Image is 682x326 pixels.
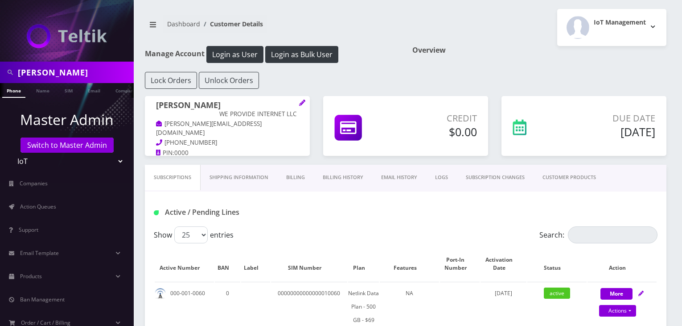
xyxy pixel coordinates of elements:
[201,165,277,190] a: Shipping Information
[599,305,636,317] a: Actions
[372,165,426,190] a: EMAIL HISTORY
[426,165,457,190] a: LOGS
[154,226,234,243] label: Show entries
[20,249,59,257] span: Email Template
[440,247,480,281] th: Port-In Number: activate to sort column ascending
[174,226,208,243] select: Showentries
[277,165,314,190] a: Billing
[457,165,534,190] a: SUBSCRIPTION CHANGES
[565,125,655,138] h5: [DATE]
[27,24,107,48] img: IoT
[205,49,265,59] a: Login as User
[265,49,338,59] a: Login as Bulk User
[568,226,657,243] input: Search:
[155,288,166,299] img: default.png
[588,247,657,281] th: Action: activate to sort column ascending
[565,112,655,125] p: Due Date
[219,110,299,118] p: WE PROVIDE INTERNET LLC
[557,9,666,46] button: IoT Management
[145,46,399,63] h1: Manage Account
[145,15,399,40] nav: breadcrumb
[215,247,240,281] th: BAN: activate to sort column ascending
[481,247,526,281] th: Activation Date: activate to sort column ascending
[167,20,200,28] a: Dashboard
[155,247,214,281] th: Active Number: activate to sort column ascending
[156,120,262,138] a: [PERSON_NAME][EMAIL_ADDRESS][DOMAIN_NAME]
[154,208,313,217] h1: Active / Pending Lines
[111,83,141,97] a: Company
[600,288,633,300] button: More
[539,226,657,243] label: Search:
[156,149,174,158] a: PIN:
[164,138,217,146] span: [PHONE_NUMBER]
[527,247,587,281] th: Status: activate to sort column ascending
[60,83,77,97] a: SIM
[380,247,439,281] th: Features: activate to sort column ascending
[348,247,379,281] th: Plan: activate to sort column ascending
[399,112,477,125] p: Credit
[20,272,42,280] span: Products
[20,180,48,187] span: Companies
[314,165,372,190] a: Billing History
[199,72,259,89] button: Unlock Orders
[2,83,25,98] a: Phone
[241,247,270,281] th: Label: activate to sort column ascending
[19,226,38,234] span: Support
[21,138,114,153] a: Switch to Master Admin
[200,19,263,29] li: Customer Details
[145,72,197,89] button: Lock Orders
[544,288,570,299] span: active
[594,19,646,26] h2: IoT Management
[154,210,159,215] img: Active / Pending Lines
[32,83,54,97] a: Name
[174,149,189,157] span: 0000
[271,247,347,281] th: SIM Number: activate to sort column ascending
[399,125,477,138] h5: $0.00
[20,296,65,303] span: Ban Management
[83,83,105,97] a: Email
[20,203,56,210] span: Action Queues
[412,46,666,54] h1: Overview
[145,165,201,190] a: Subscriptions
[265,46,338,63] button: Login as Bulk User
[495,289,512,297] span: [DATE]
[534,165,605,190] a: CUSTOMER PRODUCTS
[18,64,131,81] input: Search in Company
[206,46,263,63] button: Login as User
[156,100,299,119] h1: [PERSON_NAME]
